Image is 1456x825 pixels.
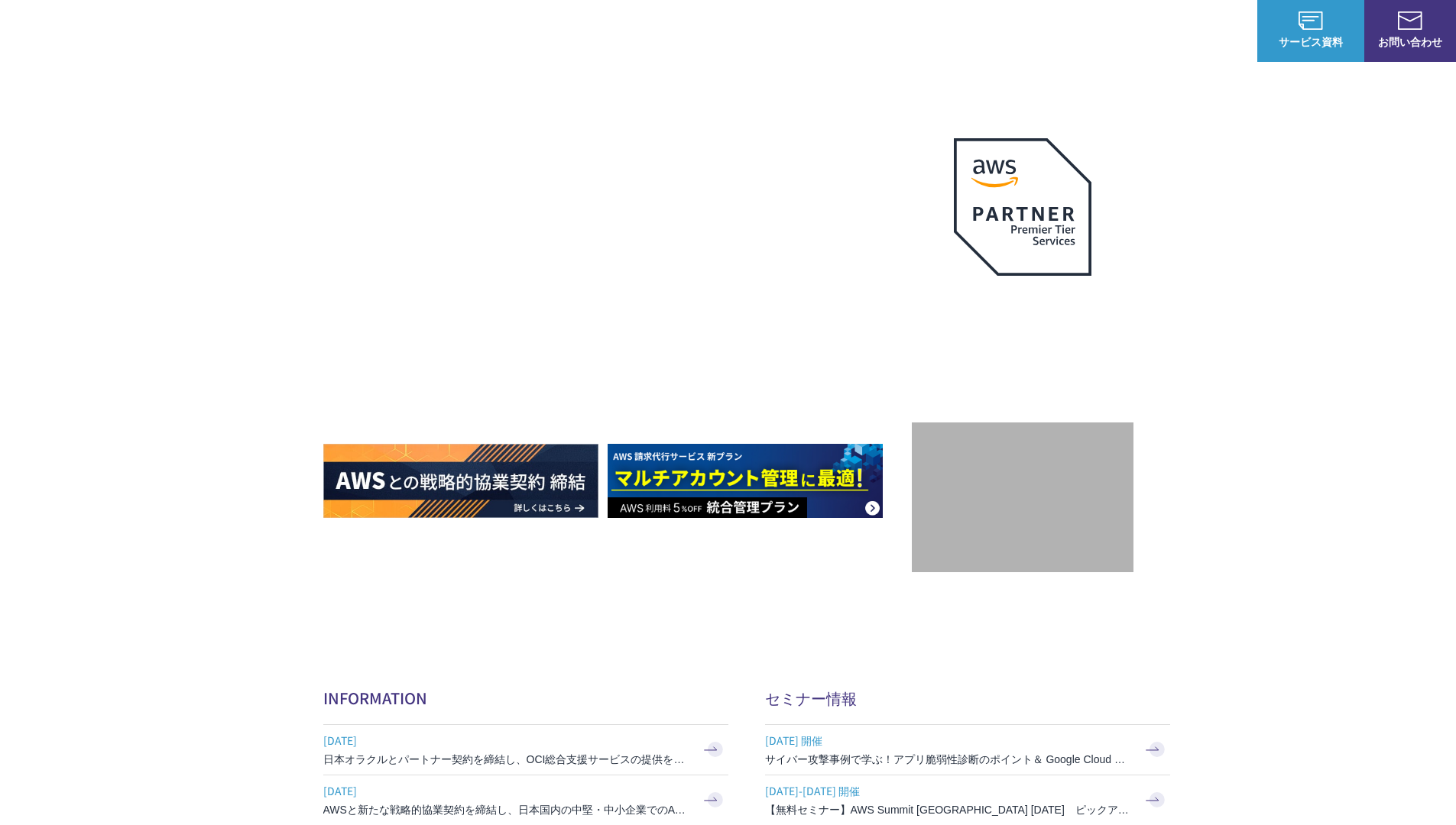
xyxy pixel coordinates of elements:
[323,725,728,775] a: [DATE] 日本オラクルとパートナー契約を締結し、OCI総合支援サービスの提供を開始
[765,725,1170,775] a: [DATE] 開催 サイバー攻撃事例で学ぶ！アプリ脆弱性診断のポイント＆ Google Cloud セキュリティ対策
[176,15,287,47] span: NHN テコラス AWS総合支援サービス
[942,445,1103,557] img: 契約件数
[765,687,1170,709] h2: セミナー情報
[323,251,912,398] h1: AWS ジャーニーの 成功を実現
[765,729,1132,752] span: [DATE] 開催
[1364,34,1456,50] span: お問い合わせ
[323,169,912,236] p: AWSの導入からコスト削減、 構成・運用の最適化からデータ活用まで 規模や業種業態を問わない マネージドサービスで
[1199,23,1242,39] a: ログイン
[1037,23,1080,39] a: 導入事例
[608,444,883,518] img: AWS請求代行サービス 統合管理プラン
[765,779,1132,802] span: [DATE]-[DATE] 開催
[765,752,1132,767] h3: サイバー攻撃事例で学ぶ！アプリ脆弱性診断のポイント＆ Google Cloud セキュリティ対策
[323,779,690,802] span: [DATE]
[954,138,1091,276] img: AWSプレミアティアサービスパートナー
[728,23,765,39] p: 強み
[936,294,1110,353] p: 最上位プレミアティア サービスパートナー
[323,729,690,752] span: [DATE]
[1111,23,1169,39] p: ナレッジ
[323,444,598,518] img: AWSとの戦略的協業契約 締結
[323,752,690,767] h3: 日本オラクルとパートナー契約を締結し、OCI総合支援サービスの提供を開始
[323,687,728,709] h2: INFORMATION
[796,23,854,39] p: サービス
[323,775,728,825] a: [DATE] AWSと新たな戦略的協業契約を締結し、日本国内の中堅・中小企業でのAWS活用を加速
[23,12,287,49] a: AWS総合支援サービス C-Chorus NHN テコラスAWS総合支援サービス
[1299,11,1323,30] img: AWS総合支援サービス C-Chorus サービス資料
[884,23,1007,39] p: 業種別ソリューション
[1257,34,1364,50] span: サービス資料
[765,802,1132,817] h3: 【無料セミナー】AWS Summit [GEOGRAPHIC_DATA] [DATE] ピックアップセッション
[1398,11,1422,30] img: お問い合わせ
[1005,294,1039,316] em: AWS
[765,775,1170,825] a: [DATE]-[DATE] 開催 【無料セミナー】AWS Summit [GEOGRAPHIC_DATA] [DATE] ピックアップセッション
[323,802,690,817] h3: AWSと新たな戦略的協業契約を締結し、日本国内の中堅・中小企業でのAWS活用を加速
